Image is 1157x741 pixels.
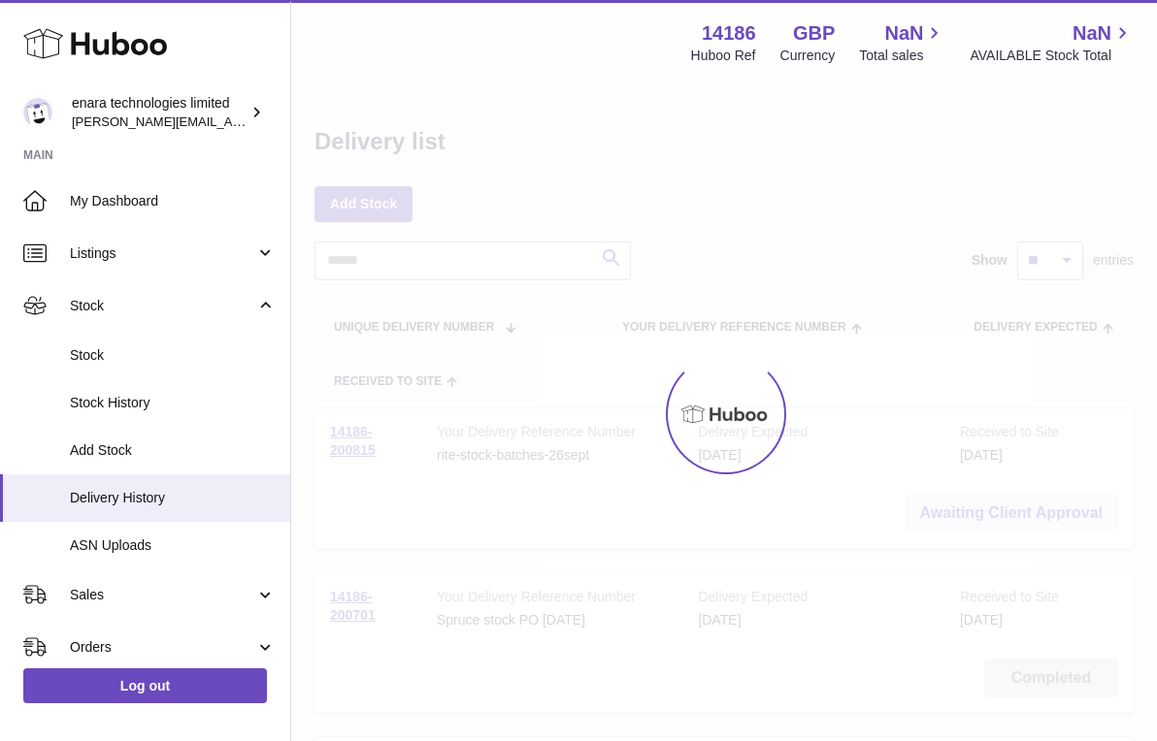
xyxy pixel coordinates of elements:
span: NaN [1073,20,1111,47]
img: Dee@enara.co [23,98,52,127]
span: Delivery History [70,489,276,507]
a: NaN AVAILABLE Stock Total [970,20,1134,65]
span: ASN Uploads [70,536,276,555]
span: Sales [70,586,255,604]
strong: GBP [793,20,835,47]
span: Stock History [70,394,276,412]
div: Huboo Ref [691,47,756,65]
div: Currency [780,47,836,65]
span: Add Stock [70,441,276,460]
span: Listings [70,244,255,263]
span: AVAILABLE Stock Total [970,47,1134,65]
a: Log out [23,668,267,703]
span: Total sales [859,47,945,65]
strong: 14186 [702,20,756,47]
a: NaN Total sales [859,20,945,65]
span: Orders [70,638,255,657]
span: My Dashboard [70,192,276,210]
span: Stock [70,297,255,315]
span: NaN [884,20,923,47]
span: [PERSON_NAME][EMAIL_ADDRESS][DOMAIN_NAME] [72,113,389,129]
span: Stock [70,346,276,365]
div: enara technologies limited [72,94,247,131]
